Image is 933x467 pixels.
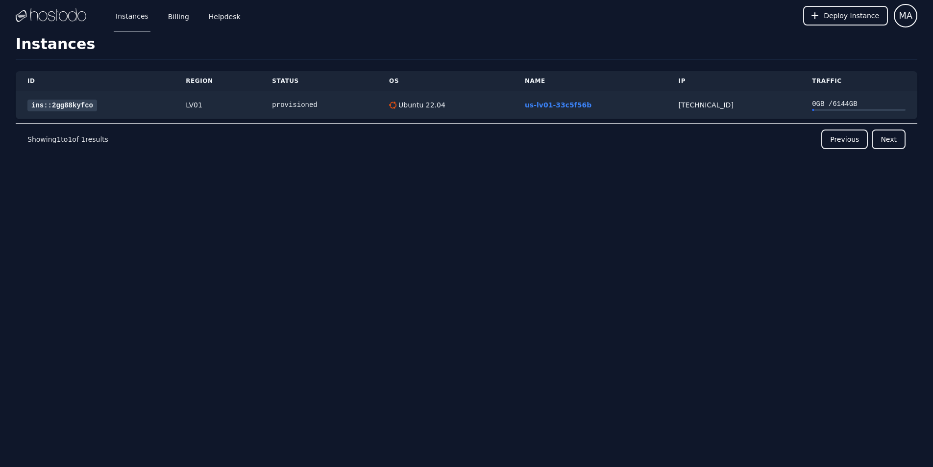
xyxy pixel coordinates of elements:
button: Deploy Instance [803,6,888,26]
a: ins::2gg88kyfco [27,100,97,111]
div: LV01 [186,100,248,110]
div: Ubuntu 22.04 [396,100,445,110]
span: MA [899,9,912,23]
button: Next [872,130,906,149]
div: [TECHNICAL_ID] [679,100,789,110]
span: 1 [68,135,72,143]
th: Name [513,71,667,91]
th: Region [174,71,260,91]
span: Deploy Instance [824,11,879,21]
button: User menu [894,4,917,27]
nav: Pagination [16,123,917,155]
th: ID [16,71,174,91]
a: us-lv01-33c5f56b [525,101,591,109]
p: Showing to of results [27,134,108,144]
th: Status [260,71,377,91]
span: 1 [56,135,61,143]
th: IP [667,71,801,91]
th: Traffic [800,71,917,91]
img: Logo [16,8,86,23]
div: provisioned [272,100,366,110]
th: OS [377,71,513,91]
button: Previous [821,130,868,149]
span: 1 [81,135,85,143]
h1: Instances [16,35,917,59]
div: 0 GB / 6144 GB [812,99,906,109]
img: Ubuntu 22.04 [389,102,396,109]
